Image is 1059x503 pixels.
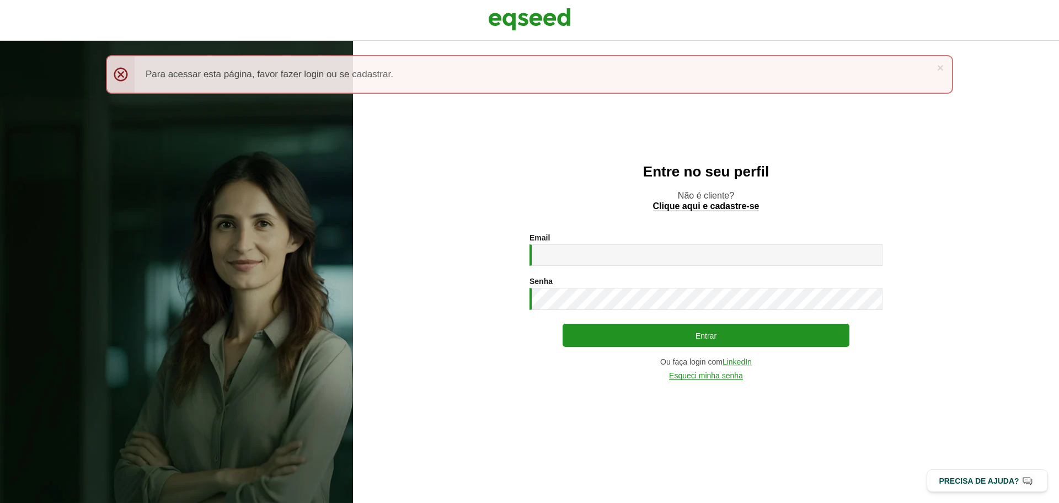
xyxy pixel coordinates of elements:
[563,324,849,347] button: Entrar
[937,62,944,73] a: ×
[488,6,571,33] img: EqSeed Logo
[375,164,1037,180] h2: Entre no seu perfil
[529,358,882,366] div: Ou faça login com
[375,190,1037,211] p: Não é cliente?
[723,358,752,366] a: LinkedIn
[669,372,743,380] a: Esqueci minha senha
[529,277,553,285] label: Senha
[106,55,953,94] div: Para acessar esta página, favor fazer login ou se cadastrar.
[653,202,760,211] a: Clique aqui e cadastre-se
[529,234,550,242] label: Email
